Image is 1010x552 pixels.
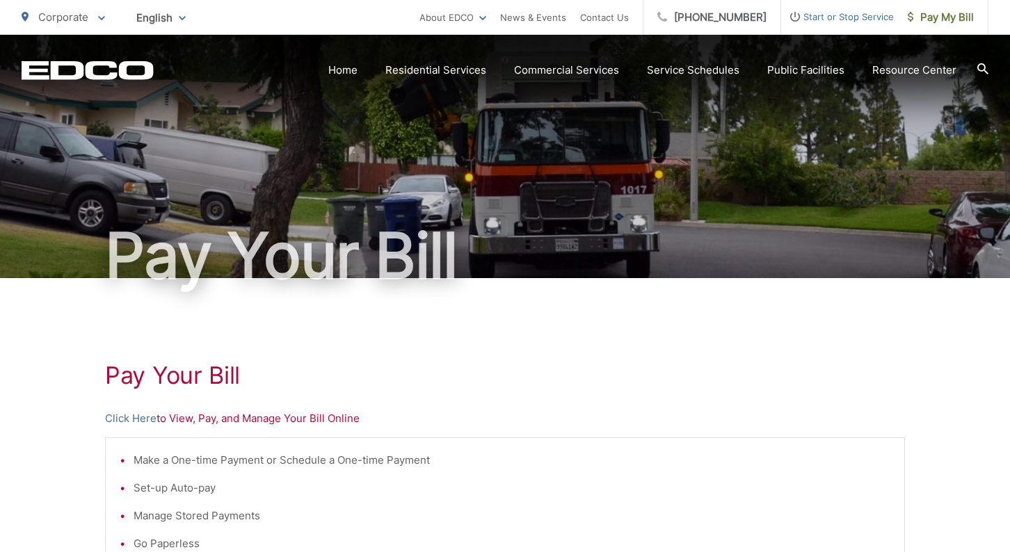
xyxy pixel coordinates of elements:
h1: Pay Your Bill [22,221,988,291]
a: Resource Center [872,62,956,79]
a: Service Schedules [647,62,739,79]
a: Residential Services [385,62,486,79]
a: Home [328,62,358,79]
h1: Pay Your Bill [105,362,905,389]
a: EDCD logo. Return to the homepage. [22,60,154,80]
li: Make a One-time Payment or Schedule a One-time Payment [134,452,890,469]
a: Commercial Services [514,62,619,79]
a: News & Events [500,9,566,26]
li: Go Paperless [134,535,890,552]
span: Pay My Bill [908,9,974,26]
a: Contact Us [580,9,629,26]
a: Public Facilities [767,62,844,79]
a: About EDCO [419,9,486,26]
p: to View, Pay, and Manage Your Bill Online [105,410,905,427]
a: Click Here [105,410,157,427]
li: Manage Stored Payments [134,508,890,524]
span: Corporate [38,10,88,24]
li: Set-up Auto-pay [134,480,890,496]
span: English [126,6,196,30]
